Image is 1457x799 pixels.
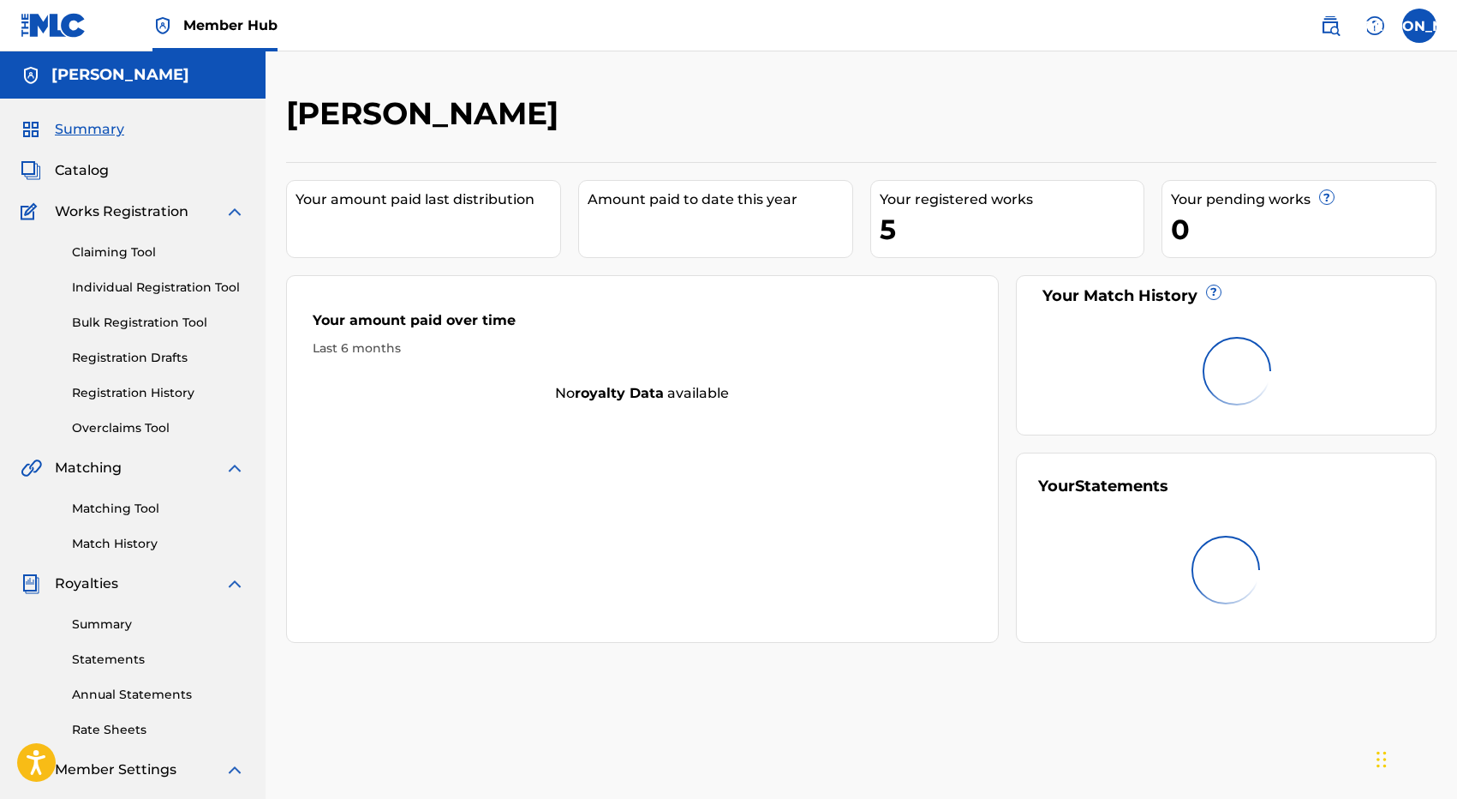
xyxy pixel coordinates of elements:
[1358,9,1392,43] div: Help
[1207,285,1221,299] span: ?
[72,349,245,367] a: Registration Drafts
[21,201,43,222] img: Works Registration
[588,189,852,210] div: Amount paid to date this year
[880,210,1144,249] div: 5
[183,15,278,35] span: Member Hub
[72,384,245,402] a: Registration History
[880,189,1144,210] div: Your registered works
[296,189,560,210] div: Your amount paid last distribution
[21,119,124,140] a: SummarySummary
[55,160,109,181] span: Catalog
[286,94,567,133] h2: [PERSON_NAME]
[72,243,245,261] a: Claiming Tool
[72,419,245,437] a: Overclaims Tool
[224,760,245,780] img: expand
[1371,717,1457,799] iframe: Chat Widget
[1402,9,1436,43] div: User Menu
[55,458,122,478] span: Matching
[287,383,998,404] div: No available
[21,160,41,181] img: Catalog
[72,651,245,669] a: Statements
[1313,9,1347,43] a: Public Search
[21,119,41,140] img: Summary
[224,458,245,478] img: expand
[72,686,245,704] a: Annual Statements
[1320,15,1341,36] img: search
[575,385,664,401] strong: royalty data
[72,721,245,739] a: Rate Sheets
[152,15,173,36] img: Top Rightsholder
[1376,734,1387,785] div: Drag
[21,574,41,594] img: Royalties
[313,310,972,339] div: Your amount paid over time
[72,314,245,332] a: Bulk Registration Tool
[1320,190,1334,204] span: ?
[1171,210,1436,249] div: 0
[1038,285,1414,308] div: Your Match History
[224,201,245,222] img: expand
[224,574,245,594] img: expand
[55,574,118,594] span: Royalties
[313,339,972,357] div: Last 6 months
[1038,475,1168,498] div: Your Statements
[55,119,124,140] span: Summary
[1197,332,1275,410] img: preloader
[1187,531,1265,609] img: preloader
[21,160,109,181] a: CatalogCatalog
[21,13,87,38] img: MLC Logo
[1364,15,1385,36] img: help
[72,535,245,553] a: Match History
[51,65,189,85] h5: Jorge Ocampo
[21,65,41,86] img: Accounts
[55,760,176,780] span: Member Settings
[72,279,245,297] a: Individual Registration Tool
[1171,189,1436,210] div: Your pending works
[72,616,245,634] a: Summary
[72,500,245,518] a: Matching Tool
[21,458,42,478] img: Matching
[55,201,188,222] span: Works Registration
